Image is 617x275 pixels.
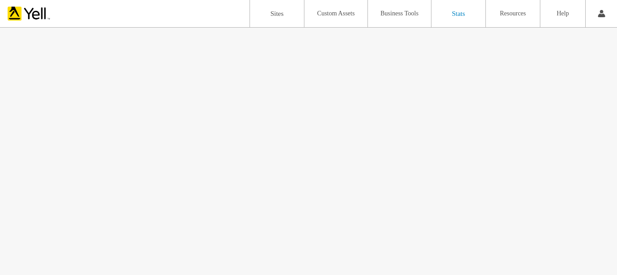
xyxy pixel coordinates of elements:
[500,10,526,17] label: Resources
[270,10,284,18] label: Sites
[452,10,465,18] label: Stats
[381,10,419,17] label: Business Tools
[557,10,569,17] label: Help
[317,10,355,17] label: Custom Assets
